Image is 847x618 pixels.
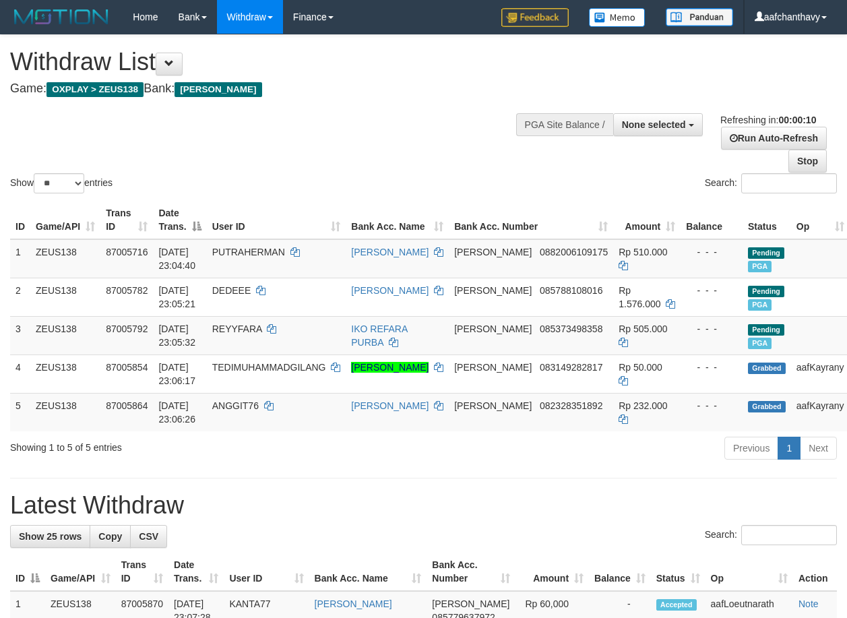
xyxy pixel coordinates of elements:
[10,239,30,278] td: 1
[589,553,651,591] th: Balance: activate to sort column ascending
[515,553,590,591] th: Amount: activate to sort column ascending
[30,239,100,278] td: ZEUS138
[10,435,343,454] div: Showing 1 to 5 of 5 entries
[10,173,113,193] label: Show entries
[748,363,786,374] span: Grabbed
[212,362,326,373] span: TEDIMUHAMMADGILANG
[116,553,168,591] th: Trans ID: activate to sort column ascending
[351,285,429,296] a: [PERSON_NAME]
[540,285,602,296] span: Copy 085788108016 to clipboard
[705,553,793,591] th: Op: activate to sort column ascending
[540,247,608,257] span: Copy 0882006109175 to clipboard
[10,316,30,354] td: 3
[748,261,772,272] span: Marked by aafchomsokheang
[619,285,660,309] span: Rp 1.576.000
[207,201,346,239] th: User ID: activate to sort column ascending
[454,247,532,257] span: [PERSON_NAME]
[705,525,837,545] label: Search:
[666,8,733,26] img: panduan.png
[651,553,705,591] th: Status: activate to sort column ascending
[10,278,30,316] td: 2
[589,8,646,27] img: Button%20Memo.svg
[10,7,113,27] img: MOTION_logo.png
[619,247,667,257] span: Rp 510.000
[315,598,392,609] a: [PERSON_NAME]
[613,201,681,239] th: Amount: activate to sort column ascending
[741,173,837,193] input: Search:
[798,598,819,609] a: Note
[454,362,532,373] span: [PERSON_NAME]
[106,285,148,296] span: 87005782
[224,553,309,591] th: User ID: activate to sort column ascending
[158,323,195,348] span: [DATE] 23:05:32
[34,173,84,193] select: Showentries
[613,113,703,136] button: None selected
[721,127,827,150] a: Run Auto-Refresh
[748,401,786,412] span: Grabbed
[686,361,737,374] div: - - -
[741,525,837,545] input: Search:
[158,285,195,309] span: [DATE] 23:05:21
[30,201,100,239] th: Game/API: activate to sort column ascending
[106,362,148,373] span: 87005854
[168,553,224,591] th: Date Trans.: activate to sort column ascending
[686,245,737,259] div: - - -
[724,437,778,460] a: Previous
[90,525,131,548] a: Copy
[427,553,515,591] th: Bank Acc. Number: activate to sort column ascending
[705,173,837,193] label: Search:
[130,525,167,548] a: CSV
[19,531,82,542] span: Show 25 rows
[686,399,737,412] div: - - -
[516,113,613,136] div: PGA Site Balance /
[622,119,686,130] span: None selected
[351,362,429,373] a: [PERSON_NAME]
[748,299,772,311] span: Marked by aafchomsokheang
[106,247,148,257] span: 87005716
[351,323,407,348] a: IKO REFARA PURBA
[778,115,816,125] strong: 00:00:10
[681,201,743,239] th: Balance
[619,323,667,334] span: Rp 505.000
[309,553,427,591] th: Bank Acc. Name: activate to sort column ascending
[432,598,509,609] span: [PERSON_NAME]
[748,286,784,297] span: Pending
[793,553,837,591] th: Action
[748,338,772,349] span: Marked by aafchomsokheang
[212,323,262,334] span: REYYFARA
[139,531,158,542] span: CSV
[30,354,100,393] td: ZEUS138
[454,323,532,334] span: [PERSON_NAME]
[454,400,532,411] span: [PERSON_NAME]
[540,362,602,373] span: Copy 083149282817 to clipboard
[748,324,784,336] span: Pending
[351,400,429,411] a: [PERSON_NAME]
[158,247,195,271] span: [DATE] 23:04:40
[175,82,261,97] span: [PERSON_NAME]
[10,553,45,591] th: ID: activate to sort column descending
[351,247,429,257] a: [PERSON_NAME]
[10,525,90,548] a: Show 25 rows
[30,278,100,316] td: ZEUS138
[686,284,737,297] div: - - -
[212,247,285,257] span: PUTRAHERMAN
[100,201,153,239] th: Trans ID: activate to sort column ascending
[501,8,569,27] img: Feedback.jpg
[106,323,148,334] span: 87005792
[656,599,697,611] span: Accepted
[30,393,100,431] td: ZEUS138
[720,115,816,125] span: Refreshing in:
[778,437,801,460] a: 1
[10,49,551,75] h1: Withdraw List
[98,531,122,542] span: Copy
[46,82,144,97] span: OXPLAY > ZEUS138
[449,201,613,239] th: Bank Acc. Number: activate to sort column ascending
[540,323,602,334] span: Copy 085373498358 to clipboard
[158,362,195,386] span: [DATE] 23:06:17
[10,82,551,96] h4: Game: Bank:
[686,322,737,336] div: - - -
[158,400,195,425] span: [DATE] 23:06:26
[748,247,784,259] span: Pending
[800,437,837,460] a: Next
[10,393,30,431] td: 5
